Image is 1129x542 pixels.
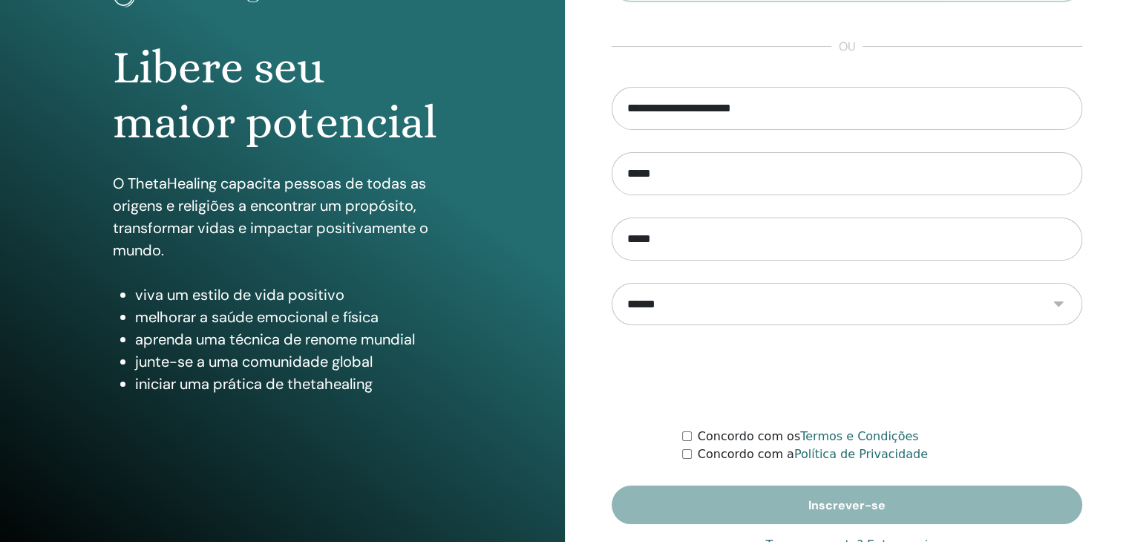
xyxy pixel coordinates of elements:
[800,429,918,443] a: Termos e Condições
[794,447,928,461] a: Política de Privacidade
[113,41,437,148] font: Libere seu maior potencial
[135,374,373,394] font: iniciar uma prática de thetahealing
[734,347,960,405] iframe: reCAPTCHA
[113,174,428,260] font: O ThetaHealing capacita pessoas de todas as origens e religiões a encontrar um propósito, transfo...
[839,39,855,54] font: ou
[135,352,373,371] font: junte-se a uma comunidade global
[135,285,344,304] font: viva um estilo de vida positivo
[135,330,415,349] font: aprenda uma técnica de renome mundial
[135,307,379,327] font: melhorar a saúde emocional e física
[698,447,794,461] font: Concordo com a
[698,429,800,443] font: Concordo com os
